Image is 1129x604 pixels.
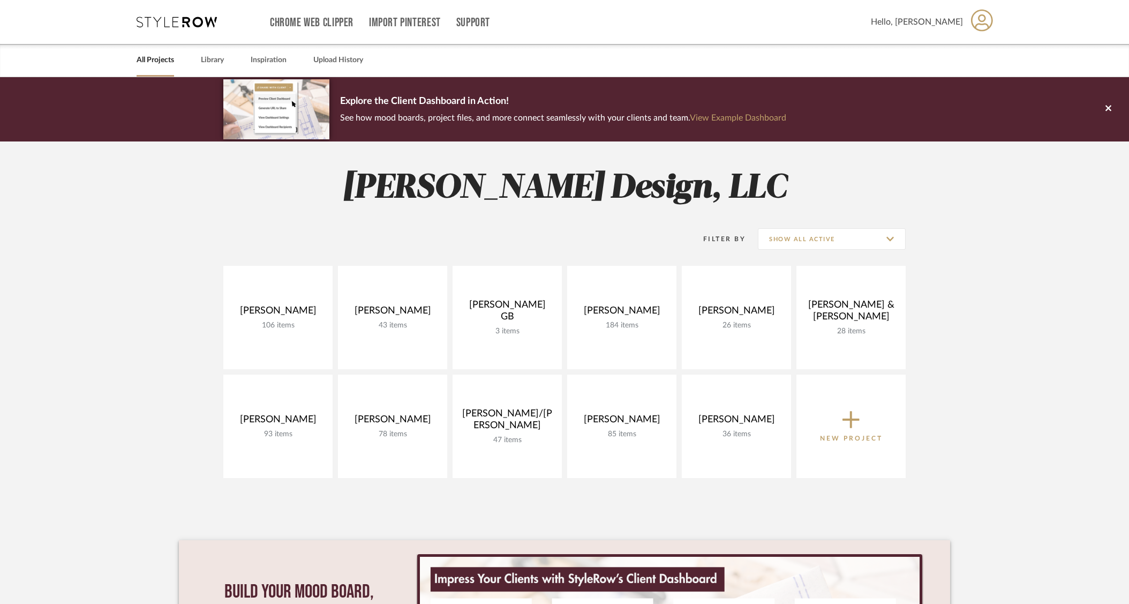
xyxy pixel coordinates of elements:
div: [PERSON_NAME] GB [461,299,553,327]
div: 47 items [461,436,553,445]
div: 106 items [232,321,324,330]
div: 78 items [347,430,439,439]
a: Import Pinterest [369,18,441,27]
div: 3 items [461,327,553,336]
img: d5d033c5-7b12-40c2-a960-1ecee1989c38.png [223,79,329,139]
h2: [PERSON_NAME] Design, LLC [179,168,950,208]
div: 26 items [690,321,782,330]
div: 85 items [576,430,668,439]
div: [PERSON_NAME]/[PERSON_NAME] [461,408,553,436]
div: [PERSON_NAME] [347,414,439,430]
div: [PERSON_NAME] [232,305,324,321]
a: Library [201,53,224,68]
a: View Example Dashboard [690,114,786,122]
div: [PERSON_NAME] & [PERSON_NAME] [805,299,897,327]
a: All Projects [137,53,174,68]
div: 184 items [576,321,668,330]
div: 28 items [805,327,897,336]
div: [PERSON_NAME] [576,414,668,430]
p: See how mood boards, project files, and more connect seamlessly with your clients and team. [340,110,786,125]
button: New Project [796,375,906,478]
a: Inspiration [251,53,287,68]
div: Filter By [689,234,746,244]
a: Upload History [313,53,363,68]
p: Explore the Client Dashboard in Action! [340,93,786,110]
div: 43 items [347,321,439,330]
a: Chrome Web Clipper [270,18,353,27]
div: [PERSON_NAME] [690,305,782,321]
div: [PERSON_NAME] [232,414,324,430]
div: 93 items [232,430,324,439]
a: Support [456,18,490,27]
p: New Project [820,433,883,444]
div: [PERSON_NAME] [347,305,439,321]
span: Hello, [PERSON_NAME] [871,16,963,28]
div: [PERSON_NAME] [690,414,782,430]
div: [PERSON_NAME] [576,305,668,321]
div: 36 items [690,430,782,439]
